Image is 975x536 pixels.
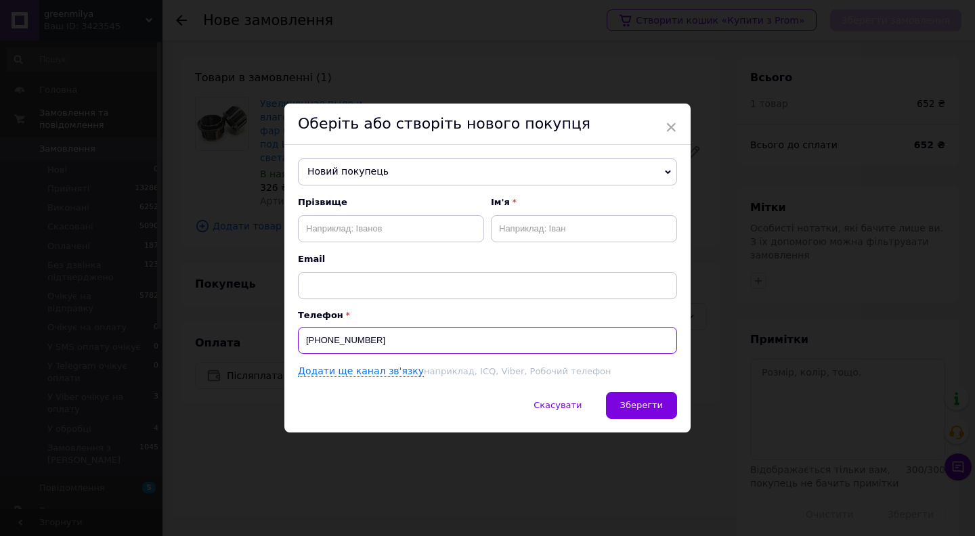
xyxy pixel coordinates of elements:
[491,196,677,208] span: Ім'я
[606,392,677,419] button: Зберегти
[491,215,677,242] input: Наприклад: Іван
[298,310,677,320] p: Телефон
[284,104,691,145] div: Оберіть або створіть нового покупця
[298,215,484,242] input: Наприклад: Іванов
[534,400,582,410] span: Скасувати
[298,327,677,354] input: +38 096 0000000
[298,365,424,377] a: Додати ще канал зв'язку
[298,253,677,265] span: Email
[620,400,663,410] span: Зберегти
[665,116,677,139] span: ×
[298,196,484,208] span: Прізвище
[424,366,611,376] span: наприклад, ICQ, Viber, Робочий телефон
[298,158,677,185] span: Новий покупець
[519,392,596,419] button: Скасувати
